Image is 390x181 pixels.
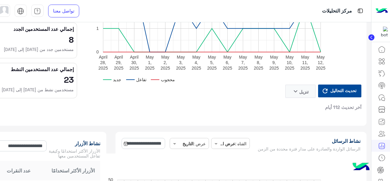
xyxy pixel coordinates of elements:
button: تنزيلkeyboard_arrow_down [285,85,316,98]
text: May [177,55,185,60]
text: May [208,55,216,60]
img: Logo [376,5,388,17]
text: 12, [317,60,323,65]
text: جديد [113,77,121,82]
i: keyboard_arrow_down [292,88,299,95]
img: tab [34,8,41,15]
text: 2025 [253,66,263,71]
text: 9, [272,60,276,65]
img: 114004088273201 [377,27,388,38]
p: مركز التحليلات [322,7,352,15]
text: 1 [96,26,99,31]
text: May [223,55,231,60]
text: 2025 [222,66,232,71]
h5: الرسائل الواردة والصادرة على مدار فترة محددة من الزمن [252,147,360,151]
text: 6, [225,60,229,65]
text: 10, [286,60,292,65]
text: 2, [163,60,167,65]
text: 0 [96,50,99,55]
text: 2025 [145,66,154,71]
text: 4, [194,60,198,65]
text: 2025 [316,66,325,71]
a: تواصل معنا [48,5,79,17]
text: 7, [241,60,245,65]
text: 2025 [300,66,310,71]
text: 1, [148,60,151,65]
text: 2025 [269,66,278,71]
text: محجوب [161,77,175,82]
text: April [130,55,138,60]
text: May [317,55,324,60]
text: 2025 [160,66,170,71]
span: آخر تحديث 112 أيام [325,104,361,110]
text: May [161,55,169,60]
text: April [99,55,107,60]
text: تفاعل [136,77,147,82]
text: 8, [257,60,260,65]
h1: نشاط الرسائل [252,138,360,144]
text: 2025 [129,66,139,71]
text: 29, [115,60,121,65]
text: 2025 [285,66,294,71]
text: May [192,55,200,60]
text: May [301,55,309,60]
span: تحديث التحاليل [329,86,358,95]
text: 2025 [207,66,216,71]
a: tab [31,5,44,17]
text: May [270,55,278,60]
text: May [146,55,154,60]
text: 2025 [191,66,201,71]
text: April [114,55,123,60]
text: 11, [302,60,308,65]
text: 2025 [114,66,123,71]
text: May [239,55,247,60]
text: 3, [179,60,183,65]
text: 2025 [176,66,185,71]
text: May [254,55,262,60]
text: 2025 [238,66,247,71]
img: tab [356,7,364,15]
text: 30, [131,60,137,65]
div: الأزرار الأكثر استخدامًا [46,167,100,174]
h5: الأزرار الأكثر استخدامًا وكيفية تفاعل المستخدمين معها [49,149,100,158]
img: hulul-logo.png [350,157,372,178]
text: 5, [210,60,214,65]
h1: نشاط الأزرار [49,140,100,147]
text: May [285,55,293,60]
text: 28, [100,60,106,65]
text: 2025 [98,66,108,71]
img: tab [17,8,24,15]
button: تحديث التحاليل [318,85,361,97]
